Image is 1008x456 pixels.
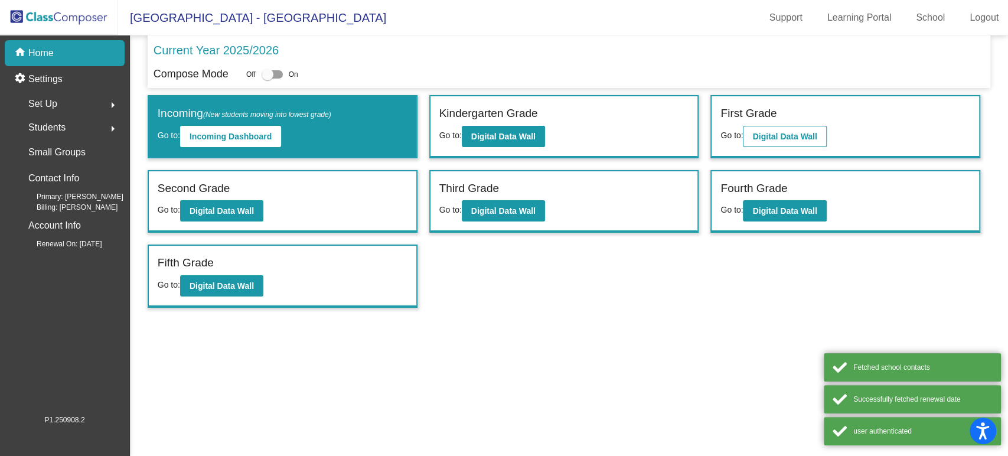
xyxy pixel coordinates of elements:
[158,255,214,272] label: Fifth Grade
[720,205,743,214] span: Go to:
[960,8,1008,27] a: Logout
[743,200,826,222] button: Digital Data Wall
[743,126,826,147] button: Digital Data Wall
[471,206,536,216] b: Digital Data Wall
[289,69,298,80] span: On
[158,180,230,197] label: Second Grade
[158,205,180,214] span: Go to:
[180,126,281,147] button: Incoming Dashboard
[158,280,180,289] span: Go to:
[14,72,28,86] mat-icon: settings
[158,131,180,140] span: Go to:
[720,105,777,122] label: First Grade
[906,8,954,27] a: School
[28,96,57,112] span: Set Up
[720,180,787,197] label: Fourth Grade
[818,8,901,27] a: Learning Portal
[18,239,102,249] span: Renewal On: [DATE]
[154,66,229,82] p: Compose Mode
[18,202,118,213] span: Billing: [PERSON_NAME]
[853,394,992,405] div: Successfully fetched renewal date
[853,426,992,437] div: user authenticated
[752,206,817,216] b: Digital Data Wall
[28,46,54,60] p: Home
[439,205,462,214] span: Go to:
[439,105,538,122] label: Kindergarten Grade
[203,110,331,119] span: (New students moving into lowest grade)
[471,132,536,141] b: Digital Data Wall
[106,98,120,112] mat-icon: arrow_right
[190,206,254,216] b: Digital Data Wall
[246,69,256,80] span: Off
[28,217,81,234] p: Account Info
[158,105,331,122] label: Incoming
[18,191,123,202] span: Primary: [PERSON_NAME]
[106,122,120,136] mat-icon: arrow_right
[28,170,79,187] p: Contact Info
[14,46,28,60] mat-icon: home
[752,132,817,141] b: Digital Data Wall
[439,131,462,140] span: Go to:
[180,275,263,297] button: Digital Data Wall
[190,132,272,141] b: Incoming Dashboard
[28,144,86,161] p: Small Groups
[28,72,63,86] p: Settings
[462,200,545,222] button: Digital Data Wall
[439,180,499,197] label: Third Grade
[462,126,545,147] button: Digital Data Wall
[853,362,992,373] div: Fetched school contacts
[118,8,386,27] span: [GEOGRAPHIC_DATA] - [GEOGRAPHIC_DATA]
[180,200,263,222] button: Digital Data Wall
[154,41,279,59] p: Current Year 2025/2026
[190,281,254,291] b: Digital Data Wall
[720,131,743,140] span: Go to:
[28,119,66,136] span: Students
[760,8,812,27] a: Support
